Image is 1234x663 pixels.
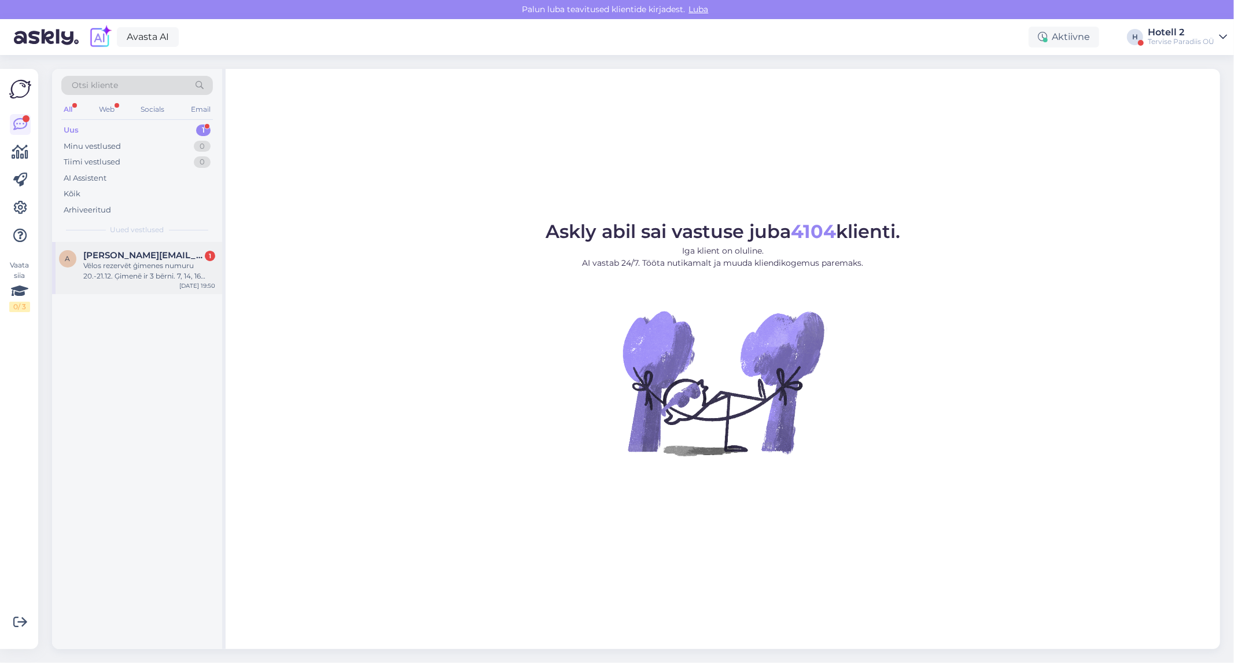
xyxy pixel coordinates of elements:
b: 4104 [791,220,836,243]
div: 1 [205,251,215,261]
p: Iga klient on oluline. AI vastab 24/7. Tööta nutikamalt ja muuda kliendikogemus paremaks. [546,245,900,269]
div: 0 / 3 [9,302,30,312]
div: [DATE] 19:50 [179,281,215,290]
div: Kõik [64,188,80,200]
div: Web [97,102,117,117]
span: Askly abil sai vastuse juba klienti. [546,220,900,243]
div: All [61,102,75,117]
div: Socials [138,102,167,117]
div: 0 [194,156,211,168]
div: AI Assistent [64,173,106,184]
span: Luba [686,4,712,14]
a: Avasta AI [117,27,179,47]
div: 1 [196,124,211,136]
a: Hotell 2Tervise Paradiis OÜ [1148,28,1227,46]
div: Aktiivne [1029,27,1099,47]
div: 0 [194,141,211,152]
div: Vēlos rezervēt ģimenes numuru 20.-21.12. Ģimenē ir 3 bērni. 7, 14, 16 gadus veci. Kāda summa ir j... [83,261,215,281]
div: Tiimi vestlused [64,156,120,168]
div: Hotell 2 [1148,28,1214,37]
span: aleksandra.mika@inbox.lv [83,250,204,261]
span: a [65,254,71,263]
img: Askly Logo [9,78,31,100]
span: Uued vestlused [110,225,164,235]
div: Email [189,102,213,117]
div: Uus [64,124,79,136]
div: Tervise Paradiis OÜ [1148,37,1214,46]
span: Otsi kliente [72,79,118,91]
img: No Chat active [619,279,827,487]
div: Minu vestlused [64,141,121,152]
div: Vaata siia [9,260,30,312]
img: explore-ai [88,25,112,49]
div: H [1127,29,1143,45]
div: Arhiveeritud [64,204,111,216]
